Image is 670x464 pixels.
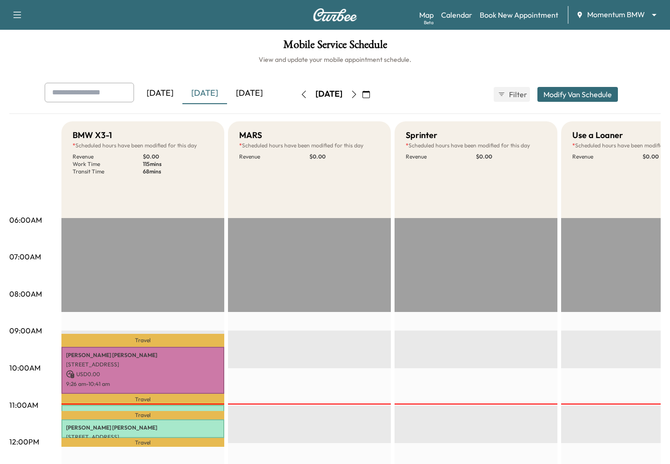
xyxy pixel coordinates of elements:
p: [PERSON_NAME] [PERSON_NAME] [66,351,220,359]
p: 06:00AM [9,214,42,225]
p: 115 mins [143,160,213,168]
p: Scheduled hours have been modified for this day [406,142,546,149]
h1: Mobile Service Schedule [9,39,661,55]
div: [DATE] [315,88,342,100]
p: 09:00AM [9,325,42,336]
p: Scheduled hours have been modified for this day [73,142,213,149]
p: Transit Time [73,168,143,175]
p: Revenue [572,153,643,160]
div: Beta [424,19,434,26]
a: Book New Appointment [480,9,558,20]
h5: MARS [239,129,262,142]
p: 12:00PM [9,436,39,447]
p: 10:00AM [9,362,40,373]
p: 68 mins [143,168,213,175]
p: USD 0.00 [66,370,220,378]
p: Work Time [73,160,143,168]
p: [PERSON_NAME] [PERSON_NAME] [66,424,220,431]
p: $ 0.00 [476,153,546,160]
p: Revenue [406,153,476,160]
p: [STREET_ADDRESS] [66,361,220,368]
p: $ 0.00 [143,153,213,160]
p: Travel [61,411,224,419]
div: [DATE] [182,83,227,104]
div: [DATE] [227,83,272,104]
h6: View and update your mobile appointment schedule. [9,55,661,64]
p: [PERSON_NAME] Ou [66,410,220,417]
p: $ 0.00 [309,153,380,160]
p: [STREET_ADDRESS] [66,433,220,441]
p: Travel [61,438,224,447]
p: 07:00AM [9,251,41,262]
p: Revenue [239,153,309,160]
a: Calendar [441,9,472,20]
a: MapBeta [419,9,434,20]
button: Modify Van Schedule [537,87,618,102]
h5: Sprinter [406,129,437,142]
p: 11:00AM [9,399,38,411]
p: 9:26 am - 10:41 am [66,380,220,388]
p: Travel [61,394,224,405]
img: Curbee Logo [313,8,357,21]
div: [DATE] [138,83,182,104]
p: 08:00AM [9,288,42,299]
p: Scheduled hours have been modified for this day [239,142,380,149]
h5: Use a Loaner [572,129,623,142]
span: Filter [509,89,526,100]
span: Momentum BMW [587,9,645,20]
h5: BMW X3-1 [73,129,112,142]
button: Filter [494,87,530,102]
p: Travel [61,334,224,347]
p: Revenue [73,153,143,160]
